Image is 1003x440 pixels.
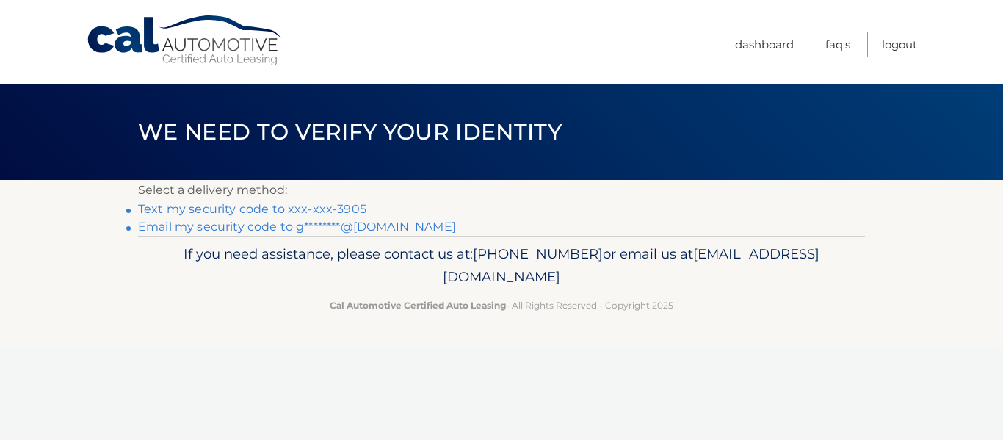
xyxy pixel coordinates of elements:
span: We need to verify your identity [138,118,562,145]
span: [PHONE_NUMBER] [473,245,603,262]
a: Cal Automotive [86,15,284,67]
strong: Cal Automotive Certified Auto Leasing [330,300,506,311]
a: Logout [882,32,917,57]
p: - All Rights Reserved - Copyright 2025 [148,297,855,313]
a: Email my security code to g********@[DOMAIN_NAME] [138,220,456,234]
p: Select a delivery method: [138,180,865,201]
p: If you need assistance, please contact us at: or email us at [148,242,855,289]
a: FAQ's [825,32,850,57]
a: Text my security code to xxx-xxx-3905 [138,202,366,216]
a: Dashboard [735,32,794,57]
